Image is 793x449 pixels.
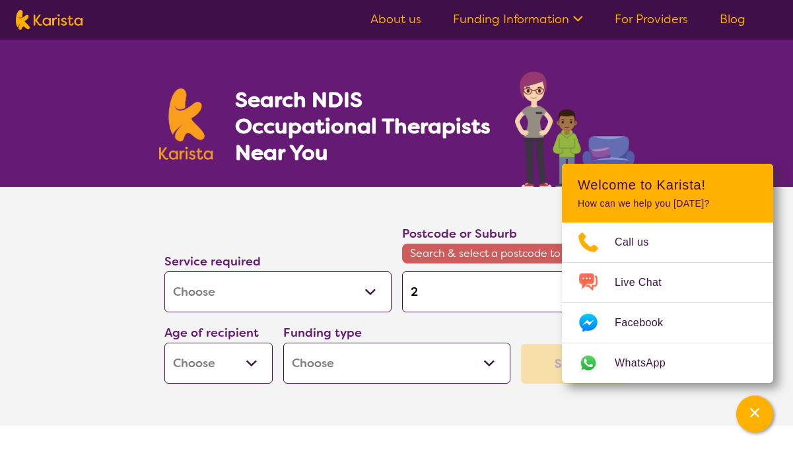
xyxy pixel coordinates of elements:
ul: Choose channel [562,223,773,383]
button: Channel Menu [736,396,773,432]
span: Call us [615,232,665,252]
input: Type [402,271,629,312]
img: Karista logo [159,88,213,160]
span: Facebook [615,313,679,333]
label: Funding type [283,325,362,341]
span: Search & select a postcode to proceed [402,244,629,263]
a: Funding Information [453,11,583,27]
label: Service required [164,254,261,269]
span: WhatsApp [615,353,681,373]
h1: Search NDIS Occupational Therapists Near You [235,86,492,166]
a: Web link opens in a new tab. [562,343,773,383]
div: Channel Menu [562,164,773,383]
p: How can we help you [DATE]? [578,198,757,209]
a: Blog [720,11,745,27]
span: Live Chat [615,273,677,293]
label: Postcode or Suburb [402,226,517,242]
a: For Providers [615,11,688,27]
h2: Welcome to Karista! [578,177,757,193]
label: Age of recipient [164,325,259,341]
a: About us [370,11,421,27]
img: Karista logo [16,10,83,30]
img: occupational-therapy [515,71,635,187]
